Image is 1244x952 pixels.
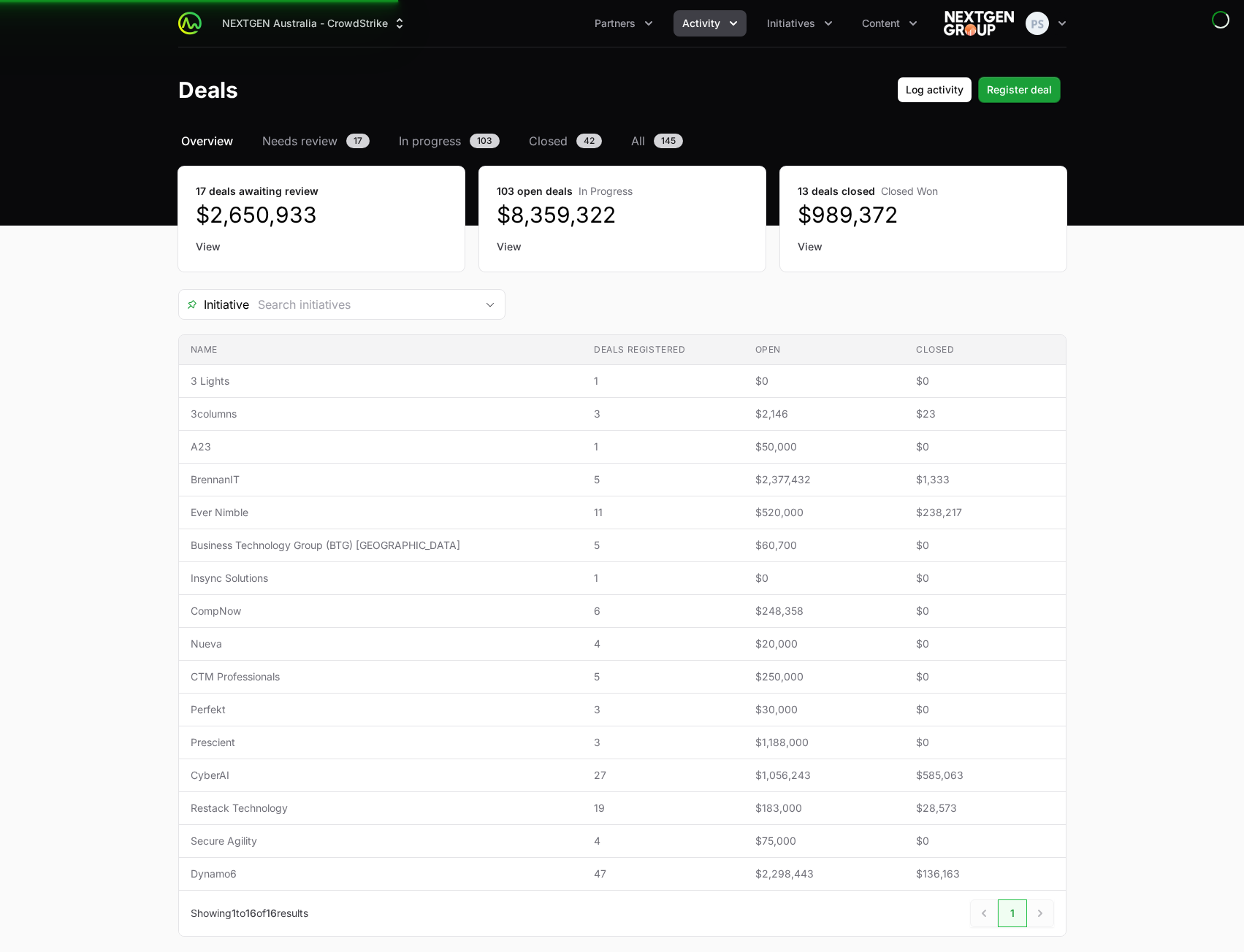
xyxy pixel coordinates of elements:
[673,10,747,37] div: Activity menu
[916,702,1054,717] span: $0
[916,768,1054,783] span: $585,063
[594,768,731,783] span: 27
[978,77,1061,103] button: Register deal
[582,335,743,365] th: Deals registered
[594,867,731,881] span: 47
[594,735,731,750] span: 3
[191,637,571,651] span: Nueva
[191,505,571,520] span: Ever Nimble
[396,132,503,150] a: In progress103
[798,184,1049,199] dt: 13 deals closed
[470,134,500,148] span: 103
[916,505,1054,520] span: $238,217
[191,768,571,783] span: CyberAI
[594,472,731,487] span: 5
[916,604,1054,618] span: $0
[897,77,1061,103] div: Primary actions
[262,132,337,150] span: Needs review
[586,10,662,37] div: Partners menu
[595,16,636,31] span: Partners
[755,374,893,388] span: $0
[853,10,926,37] div: Content menu
[881,185,938,197] span: Closed Won
[245,907,256,919] span: 16
[755,702,893,717] span: $30,000
[755,735,893,750] span: $1,188,000
[178,132,236,150] a: Overview
[594,637,731,651] span: 4
[755,472,893,487] span: $2,377,432
[897,77,972,103] button: Log activity
[179,296,249,313] span: Initiative
[191,735,571,750] span: Prescient
[191,669,571,684] span: CTM Professionals
[767,16,815,31] span: Initiatives
[755,669,893,684] span: $250,000
[987,81,1052,99] span: Register deal
[594,407,731,421] span: 3
[178,289,1066,937] section: Deals Filters
[798,201,1049,228] dd: $989,372
[682,16,720,31] span: Activity
[196,201,447,228] dd: $2,650,933
[191,702,571,717] span: Perfekt
[755,637,893,651] span: $20,000
[476,290,505,319] div: Open
[586,10,662,37] button: Partners
[916,669,1054,684] span: $0
[654,134,683,148] span: 145
[191,374,571,388] span: 3 Lights
[213,10,416,37] div: Supplier switch menu
[594,374,731,388] span: 1
[594,571,731,586] span: 1
[916,834,1054,848] span: $0
[758,10,842,37] button: Initiatives
[594,702,731,717] span: 3
[916,407,1054,421] span: $23
[346,134,370,148] span: 17
[916,439,1054,454] span: $0
[497,239,748,254] a: View
[178,12,202,35] img: ActivitySource
[944,9,1014,38] img: NEXTGEN Australia
[249,290,476,319] input: Search initiatives
[755,834,893,848] span: $75,000
[191,538,571,553] span: Business Technology Group (BTG) [GEOGRAPHIC_DATA]
[916,867,1054,881] span: $136,163
[594,834,731,848] span: 4
[916,571,1054,586] span: $0
[191,472,571,487] span: BrennanIT
[529,132,568,150] span: Closed
[916,374,1054,388] span: $0
[862,16,900,31] span: Content
[798,239,1049,254] a: View
[916,538,1054,553] span: $0
[904,335,1066,365] th: Closed
[497,184,748,199] dt: 103 open deals
[191,604,571,618] span: CompNow
[916,637,1054,651] span: $0
[191,867,571,881] span: Dynamo6
[576,134,602,148] span: 42
[266,907,277,919] span: 16
[213,10,416,37] button: NEXTGEN Australia - CrowdStrike
[259,132,373,150] a: Needs review17
[594,669,731,684] span: 5
[191,571,571,586] span: Insync Solutions
[232,907,236,919] span: 1
[202,10,926,37] div: Main navigation
[178,132,1066,150] nav: Deals navigation
[196,239,447,254] a: View
[755,867,893,881] span: $2,298,443
[755,768,893,783] span: $1,056,243
[916,472,1054,487] span: $1,333
[906,81,963,99] span: Log activity
[755,604,893,618] span: $248,358
[755,505,893,520] span: $520,000
[673,10,747,37] button: Activity
[758,10,842,37] div: Initiatives menu
[196,184,447,199] dt: 17 deals awaiting review
[594,604,731,618] span: 6
[579,185,633,197] span: In Progress
[628,132,686,150] a: All145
